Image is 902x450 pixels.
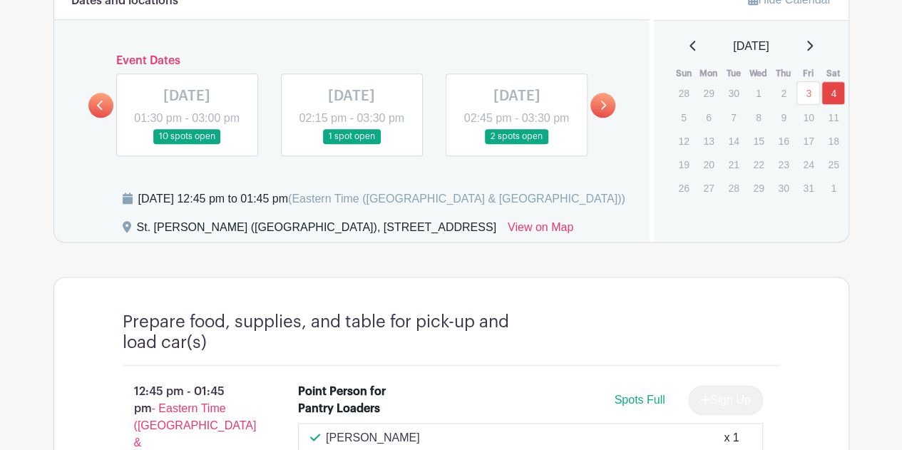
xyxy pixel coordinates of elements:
p: 29 [697,82,720,104]
p: 28 [672,82,695,104]
p: 28 [722,177,745,199]
p: 20 [697,153,720,175]
p: 22 [747,153,770,175]
a: 3 [796,81,820,105]
p: [PERSON_NAME] [326,429,420,446]
th: Sat [821,66,846,81]
p: 24 [796,153,820,175]
p: 5 [672,106,695,128]
p: 25 [821,153,845,175]
span: Spots Full [614,394,665,406]
div: St. [PERSON_NAME] ([GEOGRAPHIC_DATA]), [STREET_ADDRESS] [137,219,496,242]
span: (Eastern Time ([GEOGRAPHIC_DATA] & [GEOGRAPHIC_DATA])) [288,193,625,205]
p: 19 [672,153,695,175]
p: 30 [722,82,745,104]
div: x 1 [724,429,739,446]
div: Point Person for Pantry Loaders [298,383,397,417]
p: 15 [747,130,770,152]
p: 21 [722,153,745,175]
th: Thu [771,66,796,81]
p: 1 [821,177,845,199]
p: 2 [772,82,795,104]
p: 17 [796,130,820,152]
p: 13 [697,130,720,152]
p: 7 [722,106,745,128]
p: 10 [796,106,820,128]
p: 27 [697,177,720,199]
p: 8 [747,106,770,128]
p: 14 [722,130,745,152]
a: View on Map [508,219,573,242]
p: 6 [697,106,720,128]
p: 16 [772,130,795,152]
div: [DATE] 12:45 pm to 01:45 pm [138,190,625,208]
th: Wed [746,66,771,81]
p: 26 [672,177,695,199]
p: 12 [672,130,695,152]
th: Tue [721,66,746,81]
p: 1 [747,82,770,104]
th: Mon [696,66,721,81]
h4: Prepare food, supplies, and table for pick-up and load car(s) [123,312,515,353]
h6: Event Dates [113,54,591,68]
p: 30 [772,177,795,199]
p: 11 [821,106,845,128]
p: 31 [796,177,820,199]
p: 29 [747,177,770,199]
th: Sun [671,66,696,81]
p: 23 [772,153,795,175]
p: 18 [821,130,845,152]
span: [DATE] [733,38,769,55]
p: 9 [772,106,795,128]
th: Fri [796,66,821,81]
a: 4 [821,81,845,105]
